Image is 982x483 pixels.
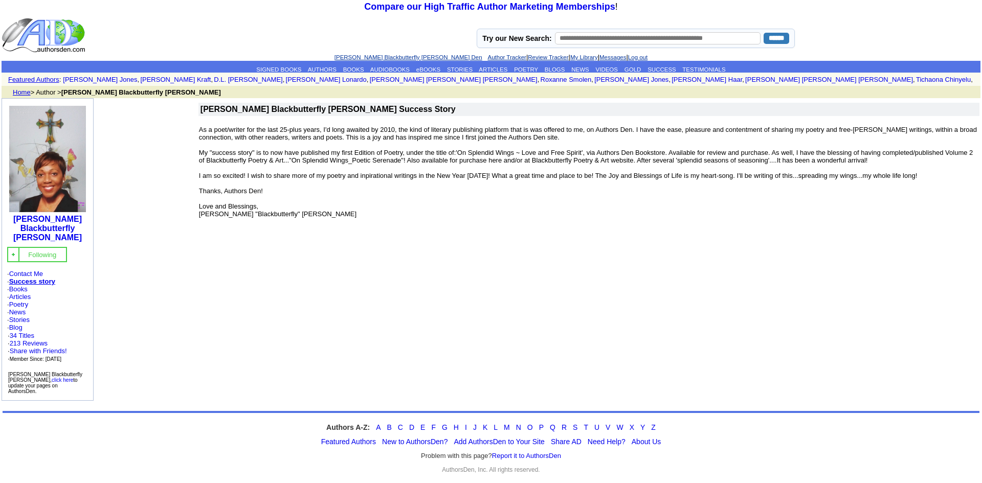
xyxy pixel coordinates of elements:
a: POETRY [514,66,538,73]
a: Home [13,88,31,96]
img: logo_ad.gif [2,17,87,53]
a: Following [28,250,56,259]
a: Log out [628,54,648,60]
a: Stories [9,316,30,324]
font: i [671,77,672,83]
a: Messages [599,54,626,60]
a: U [594,423,599,431]
a: Books [9,285,28,293]
a: O [527,423,533,431]
strong: Authors A-Z: [326,423,370,431]
a: STORIES [447,66,473,73]
a: eBOOKS [416,66,440,73]
a: E [420,423,425,431]
a: TESTIMONIALS [682,66,725,73]
a: D.L. [PERSON_NAME] [214,76,282,83]
a: [PERSON_NAME] Jones [63,76,137,83]
font: | | | | [334,53,648,61]
font: : [59,76,61,83]
font: Following [28,251,56,259]
a: Featured Authors [321,438,376,446]
img: gc.jpg [10,251,16,258]
a: H [454,423,459,431]
font: Problem with this page? [421,452,561,460]
a: Y [640,423,645,431]
font: As a poet/writer for the last 25-plus years, I'd long awaited by 2010, the kind of literary publi... [199,126,977,218]
a: Share AD [551,438,582,446]
a: Featured Authors [8,76,59,83]
a: Articles [9,293,31,301]
a: Compare our High Traffic Author Marketing Memberships [364,2,615,12]
font: i [368,77,369,83]
a: W [616,423,623,431]
a: T [584,423,588,431]
a: L [494,423,498,431]
font: i [539,77,540,83]
font: i [915,77,916,83]
a: About Us [632,438,661,446]
a: N [516,423,521,431]
a: 213 Reviews [10,339,48,347]
a: 34 Titles [10,332,34,339]
a: click here [52,377,73,383]
b: [PERSON_NAME] Blackbutterfly [PERSON_NAME] [61,88,221,96]
a: BLOGS [545,66,565,73]
font: i [973,77,974,83]
a: VIDEOS [596,66,618,73]
a: Author Tracker [488,54,526,60]
a: Report it to AuthorsDen [492,452,561,459]
a: AUTHORS [308,66,337,73]
a: Tichaona Chinyelu [916,76,971,83]
a: P [539,423,544,431]
div: AuthorsDen, Inc. All rights reserved. [3,466,979,473]
a: Review Tracker [528,54,568,60]
font: Member Since: [DATE] [10,356,62,362]
a: Contact Me [9,270,43,278]
label: Try our New Search: [482,34,551,42]
a: M [504,423,510,431]
a: [PERSON_NAME] Blackbutterfly [PERSON_NAME] Den [334,54,482,60]
a: AUDIOBOOKS [370,66,410,73]
a: NEWS [571,66,589,73]
a: BOOKS [343,66,364,73]
a: A [376,423,381,431]
a: S [573,423,577,431]
a: SIGNED BOOKS [256,66,301,73]
a: Success story [9,278,55,285]
font: i [139,77,140,83]
a: Q [550,423,555,431]
a: K [483,423,487,431]
a: X [630,423,634,431]
a: My Library [570,54,598,60]
img: shim.gif [199,221,209,231]
b: [PERSON_NAME] Blackbutterfly [PERSON_NAME] Success Story [200,105,456,113]
font: · · [8,347,67,362]
a: [PERSON_NAME] [PERSON_NAME] [PERSON_NAME] [370,76,538,83]
a: New to AuthorsDen? [382,438,448,446]
a: GOLD [624,66,641,73]
a: Share with Friends! [10,347,67,355]
a: ARTICLES [479,66,507,73]
font: · · · · · · · · [7,270,88,363]
a: [PERSON_NAME] Haar [672,76,742,83]
a: SUCCESS [648,66,676,73]
a: [PERSON_NAME] Blackbutterfly [PERSON_NAME] [13,215,82,242]
a: Add AuthorsDen to Your Site [454,438,544,446]
a: R [562,423,567,431]
font: , , , , , , , , , , [63,76,974,83]
a: Blog [9,324,23,331]
font: · · [8,332,67,362]
a: D [409,423,414,431]
a: G [442,423,448,431]
a: Poetry [9,301,29,308]
a: F [431,423,436,431]
a: [PERSON_NAME] Lonardo [286,76,367,83]
a: [PERSON_NAME] Jones [594,76,668,83]
a: C [398,423,403,431]
font: i [593,77,594,83]
a: J [473,423,477,431]
font: i [213,77,214,83]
